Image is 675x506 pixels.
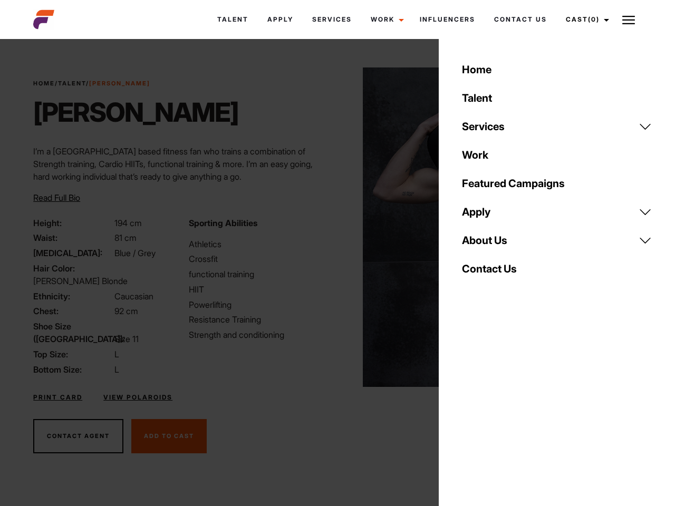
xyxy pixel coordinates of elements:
[33,290,112,303] span: Ethnicity:
[456,169,658,198] a: Featured Campaigns
[33,276,128,286] span: [PERSON_NAME] Blonde
[361,5,410,34] a: Work
[114,218,142,228] span: 194 cm
[189,268,331,280] li: functional training
[456,112,658,141] a: Services
[33,419,123,454] button: Contact Agent
[33,231,112,244] span: Waist:
[33,145,331,183] p: I’m a [GEOGRAPHIC_DATA] based fitness fan who trains a combination of Strength training, Cardio H...
[33,247,112,259] span: [MEDICAL_DATA]:
[114,291,153,301] span: Caucasian
[33,192,80,203] span: Read Full Bio
[33,9,54,30] img: cropped-aefm-brand-fav-22-square.png
[114,349,119,359] span: L
[33,393,82,402] a: Print Card
[456,141,658,169] a: Work
[33,217,112,229] span: Height:
[33,191,80,204] button: Read Full Bio
[33,79,150,88] span: / /
[456,84,658,112] a: Talent
[456,198,658,226] a: Apply
[556,5,615,34] a: Cast(0)
[33,96,238,128] h1: [PERSON_NAME]
[114,334,139,344] span: Size 11
[622,14,635,26] img: Burger icon
[58,80,86,87] a: Talent
[33,348,112,361] span: Top Size:
[189,298,331,311] li: Powerlifting
[189,252,331,265] li: Crossfit
[208,5,258,34] a: Talent
[189,283,331,296] li: HIIT
[189,313,331,326] li: Resistance Training
[33,262,112,275] span: Hair Color:
[456,226,658,255] a: About Us
[303,5,361,34] a: Services
[410,5,485,34] a: Influencers
[588,15,600,23] span: (0)
[114,232,137,243] span: 81 cm
[189,218,257,228] strong: Sporting Abilities
[144,432,194,440] span: Add To Cast
[456,55,658,84] a: Home
[33,305,112,317] span: Chest:
[89,80,150,87] strong: [PERSON_NAME]
[485,5,556,34] a: Contact Us
[33,363,112,376] span: Bottom Size:
[33,320,112,345] span: Shoe Size ([GEOGRAPHIC_DATA]):
[103,393,172,402] a: View Polaroids
[258,5,303,34] a: Apply
[114,306,138,316] span: 92 cm
[189,328,331,341] li: Strength and conditioning
[114,248,156,258] span: Blue / Grey
[189,238,331,250] li: Athletics
[131,419,207,454] button: Add To Cast
[33,80,55,87] a: Home
[114,364,119,375] span: L
[456,255,658,283] a: Contact Us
